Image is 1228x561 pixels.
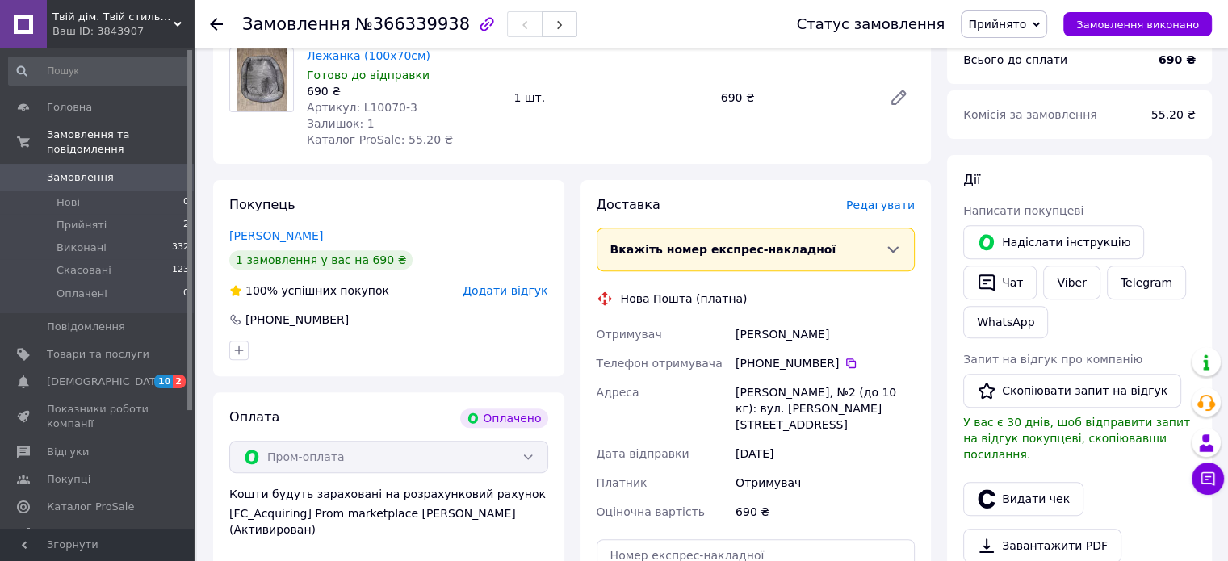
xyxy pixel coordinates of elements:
span: Замовлення [242,15,350,34]
span: Головна [47,100,92,115]
div: [PERSON_NAME] [732,320,918,349]
span: Оціночна вартість [597,505,705,518]
span: У вас є 30 днів, щоб відправити запит на відгук покупцеві, скопіювавши посилання. [963,416,1190,461]
div: [DATE] [732,439,918,468]
span: 0 [183,287,189,301]
span: Оплачені [57,287,107,301]
div: [PHONE_NUMBER] [244,312,350,328]
a: Редагувати [882,82,915,114]
span: Покупець [229,197,295,212]
span: 0 [183,195,189,210]
span: Платник [597,476,648,489]
div: Нова Пошта (платна) [617,291,752,307]
span: Товари та послуги [47,347,149,362]
span: Каталог ProSale [47,500,134,514]
span: Покупці [47,472,90,487]
span: Замовлення виконано [1076,19,1199,31]
div: Оплачено [460,408,547,428]
span: Редагувати [846,199,915,211]
span: 2 [173,375,186,388]
span: Вкажіть номер експрес-накладної [610,243,836,256]
div: 690 ₴ [732,497,918,526]
div: [PERSON_NAME], №2 (до 10 кг): вул. [PERSON_NAME][STREET_ADDRESS] [732,378,918,439]
span: Скасовані [57,263,111,278]
img: Лежанка (100х70см) [237,48,287,111]
span: Адреса [597,386,639,399]
span: Залишок: 1 [307,117,375,130]
div: 1 замовлення у вас на 690 ₴ [229,250,413,270]
span: 100% [245,284,278,297]
span: Додати відгук [463,284,547,297]
span: 55.20 ₴ [1151,108,1196,121]
span: Прийняті [57,218,107,232]
a: Viber [1043,266,1100,299]
div: Кошти будуть зараховані на розрахунковий рахунок [229,486,548,538]
span: Замовлення [47,170,114,185]
span: Доставка [597,197,660,212]
div: [FC_Acquiring] Prom marketplace [PERSON_NAME] (Активирован) [229,505,548,538]
span: Запит на відгук про компанію [963,353,1142,366]
button: Надіслати інструкцію [963,225,1144,259]
span: Всього до сплати [963,53,1067,66]
b: 690 ₴ [1159,53,1196,66]
span: Нові [57,195,80,210]
span: Замовлення та повідомлення [47,128,194,157]
span: 123 [172,263,189,278]
span: Відгуки [47,445,89,459]
span: Дата відправки [597,447,689,460]
div: 690 ₴ [715,86,876,109]
span: 2 [183,218,189,232]
span: №366339938 [355,15,470,34]
div: Статус замовлення [797,16,945,32]
div: [PHONE_NUMBER] [736,355,915,371]
a: WhatsApp [963,306,1048,338]
span: Оплата [229,409,279,425]
span: Телефон отримувача [597,357,723,370]
span: Аналітика [47,527,103,542]
div: 1 шт. [507,86,714,109]
span: 10 [154,375,173,388]
span: Комісія за замовлення [963,108,1097,121]
input: Пошук [8,57,191,86]
span: Твій дім. Твій стиль. TviyKomfort [52,10,174,24]
span: Повідомлення [47,320,125,334]
div: Отримувач [732,468,918,497]
span: Прийнято [968,18,1026,31]
span: Написати покупцеві [963,204,1083,217]
div: успішних покупок [229,283,389,299]
span: Показники роботи компанії [47,402,149,431]
button: Скопіювати запит на відгук [963,374,1181,408]
a: Лежанка (100х70см) [307,49,430,62]
a: Telegram [1107,266,1186,299]
button: Видати чек [963,482,1083,516]
span: Отримувач [597,328,662,341]
span: Виконані [57,241,107,255]
div: 690 ₴ [307,83,501,99]
span: Дії [963,172,980,187]
span: Готово до відправки [307,69,430,82]
span: Артикул: L10070-3 [307,101,417,114]
span: [DEMOGRAPHIC_DATA] [47,375,166,389]
span: Каталог ProSale: 55.20 ₴ [307,133,453,146]
div: Ваш ID: 3843907 [52,24,194,39]
div: Повернутися назад [210,16,223,32]
button: Замовлення виконано [1063,12,1212,36]
span: 332 [172,241,189,255]
button: Чат з покупцем [1192,463,1224,495]
a: [PERSON_NAME] [229,229,323,242]
button: Чат [963,266,1037,299]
